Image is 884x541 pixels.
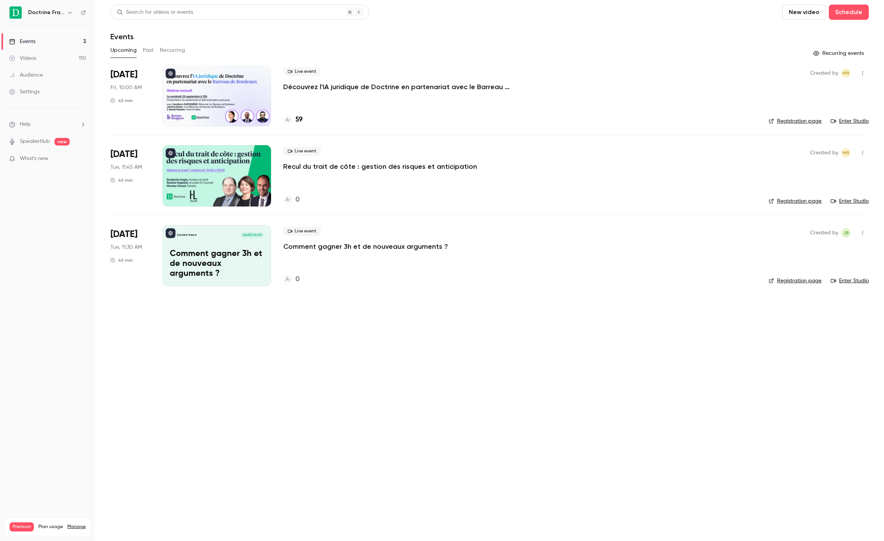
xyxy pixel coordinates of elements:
button: Recurring [160,44,185,56]
a: Comment gagner 3h et de nouveaux arguments ? [283,242,448,251]
span: new [54,138,70,146]
span: JB [843,228,849,237]
span: Created by [810,228,838,237]
span: Live event [283,67,321,76]
li: help-dropdown-opener [9,120,86,128]
img: Doctrine France [10,6,22,19]
a: Registration page [769,197,822,205]
span: Created by [810,148,838,157]
h4: 0 [295,274,300,285]
a: 0 [283,274,300,285]
div: Sep 26 Fri, 10:00 AM (Europe/Paris) [110,66,150,126]
a: Enter Studio [831,117,869,125]
a: Comment gagner 3h et de nouveaux arguments ?Doctrine France[DATE] 11:30 AMComment gagner 3h et de... [163,225,271,286]
a: SpeakerHub [20,138,50,146]
h4: 59 [295,115,303,125]
span: Live event [283,147,321,156]
button: Past [143,44,154,56]
button: Schedule [829,5,869,20]
span: Marguerite Rubin de Cervens [841,148,850,157]
span: Created by [810,69,838,78]
div: Settings [9,88,40,96]
span: Fri, 10:00 AM [110,84,142,91]
button: Recurring events [810,47,869,59]
p: Doctrine France [177,233,197,237]
div: Videos [9,54,36,62]
a: 59 [283,115,303,125]
span: [DATE] [110,148,137,160]
span: Marguerite Rubin de Cervens [841,69,850,78]
a: Enter Studio [831,277,869,285]
span: Live event [283,227,321,236]
div: 45 min [110,98,133,104]
span: MR [843,69,849,78]
div: Audience [9,71,43,79]
span: Tue, 11:30 AM [110,243,142,251]
button: Upcoming [110,44,137,56]
a: 0 [283,195,300,205]
span: Premium [10,522,34,531]
div: Oct 7 Tue, 11:45 AM (Europe/Paris) [110,145,150,206]
span: Tue, 11:45 AM [110,163,142,171]
div: 45 min [110,177,133,183]
div: Oct 14 Tue, 11:30 AM (Europe/Paris) [110,225,150,286]
a: Registration page [769,117,822,125]
h6: Doctrine France [28,9,64,16]
span: Plan usage [38,524,63,530]
span: Help [20,120,31,128]
span: [DATE] 11:30 AM [241,232,263,238]
h4: 0 [295,195,300,205]
p: Comment gagner 3h et de nouveaux arguments ? [170,249,264,279]
span: Justine Burel [841,228,850,237]
a: Enter Studio [831,197,869,205]
a: Registration page [769,277,822,285]
span: What's new [20,155,48,163]
div: Search for videos or events [117,8,193,16]
iframe: Noticeable Trigger [77,155,86,162]
span: MR [843,148,849,157]
a: Recul du trait de côte : gestion des risques et anticipation [283,162,477,171]
a: Manage [67,524,86,530]
h1: Events [110,32,134,41]
div: 45 min [110,257,133,263]
button: New video [782,5,826,20]
div: Events [9,38,35,45]
span: [DATE] [110,228,137,240]
span: [DATE] [110,69,137,81]
a: Découvrez l'IA juridique de Doctrine en partenariat avec le Barreau de Bordeaux [283,82,512,91]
